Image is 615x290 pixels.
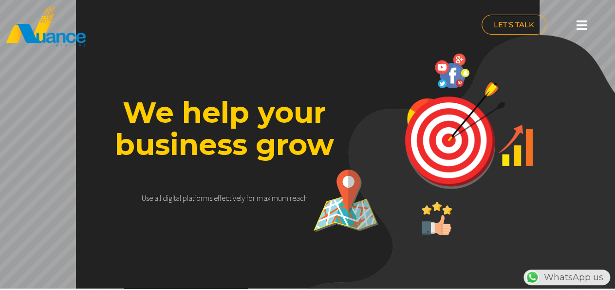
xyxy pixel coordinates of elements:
div: f [218,193,220,203]
div: y [242,193,245,203]
div: p [183,193,187,203]
img: nuance-qatar_logo [5,5,87,47]
div: g [168,193,172,203]
rs-layer: We help your business grow [98,97,352,161]
div: a [263,193,267,203]
div: i [270,193,271,203]
div: a [188,193,192,203]
div: a [296,193,299,203]
div: a [154,193,158,203]
div: e [149,193,153,203]
div: h [303,193,307,203]
div: f [194,193,196,203]
div: u [278,193,281,203]
div: i [167,193,168,203]
div: d [163,193,167,203]
div: c [225,193,229,203]
div: o [196,193,201,203]
div: WhatsApp us [523,270,610,285]
div: t [174,193,176,203]
div: r [253,193,255,203]
div: e [214,193,218,203]
div: f [220,193,222,203]
div: o [248,193,253,203]
div: i [231,193,233,203]
div: s [146,193,149,203]
div: v [233,193,236,203]
div: l [158,193,160,203]
div: r [201,193,203,203]
div: e [236,193,240,203]
div: r [289,193,292,203]
a: WhatsAppWhatsApp us [523,272,610,283]
div: m [281,193,288,203]
div: m [257,193,263,203]
div: l [187,193,188,203]
span: LET'S TALK [494,21,534,28]
div: x [267,193,270,203]
div: s [209,193,212,203]
div: l [160,193,161,203]
div: e [292,193,296,203]
div: e [222,193,225,203]
div: f [246,193,248,203]
a: LET'S TALK [482,15,546,35]
div: i [172,193,174,203]
div: m [203,193,209,203]
div: t [229,193,231,203]
div: a [176,193,180,203]
div: l [180,193,181,203]
div: c [299,193,303,203]
div: m [271,193,278,203]
img: WhatsApp [524,270,540,285]
div: l [240,193,242,203]
div: t [192,193,194,203]
a: nuance-qatar_logo [5,5,303,47]
div: U [142,193,146,203]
